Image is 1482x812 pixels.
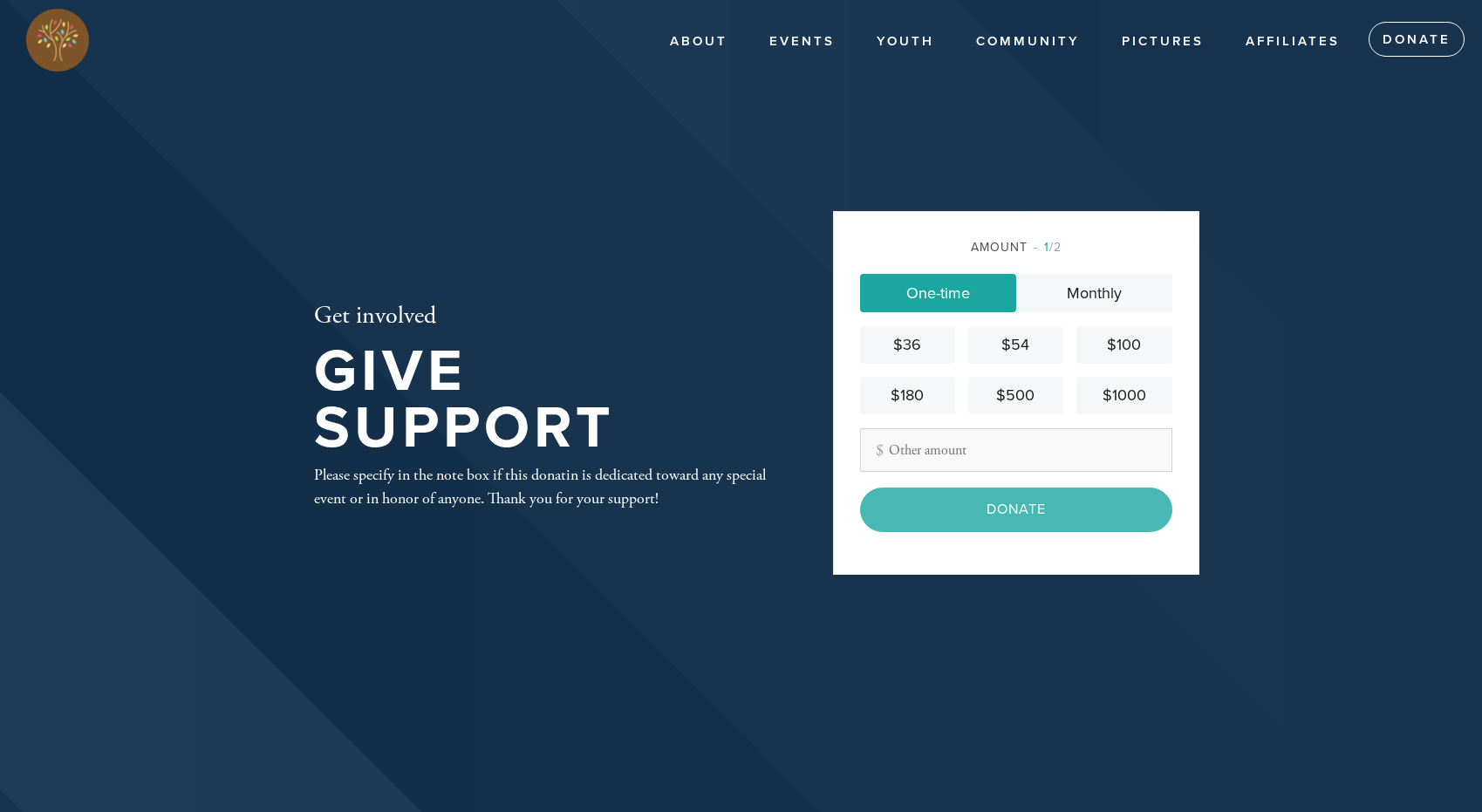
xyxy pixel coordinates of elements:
[867,333,948,357] div: $36
[860,238,1172,256] div: Amount
[1076,326,1171,364] a: $100
[968,377,1063,414] a: $500
[1233,25,1353,58] a: Affiliates
[975,384,1056,407] div: $500
[1369,22,1465,57] a: Donate
[1109,25,1217,58] a: PICTURES
[1044,240,1049,255] span: 1
[1016,274,1172,312] a: Monthly
[860,428,1172,472] input: Other amount
[864,25,947,58] a: Youth
[963,25,1093,58] a: Community
[1083,384,1164,407] div: $1000
[657,25,741,58] a: About
[860,326,955,364] a: $36
[314,302,776,331] h2: Get involved
[26,9,89,72] img: Full%20Color%20Icon.png
[867,384,948,407] div: $180
[1076,377,1171,414] a: $1000
[1083,333,1164,357] div: $100
[860,377,955,414] a: $180
[968,326,1063,364] a: $54
[314,344,776,456] h1: Give Support
[756,25,848,58] a: Events
[975,333,1056,357] div: $54
[1034,240,1062,255] span: /2
[314,463,776,510] div: Please specify in the note box if this donatin is dedicated toward any special event or in honor ...
[860,274,1016,312] a: One-time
